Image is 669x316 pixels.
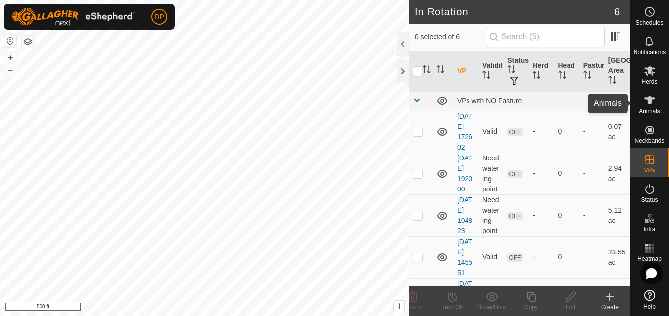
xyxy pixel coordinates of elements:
div: Edit [551,303,590,312]
button: – [4,64,16,76]
td: 0 [554,153,579,194]
span: VPs [644,167,655,173]
td: 0 [554,194,579,236]
span: Animals [639,108,660,114]
button: + [4,52,16,63]
th: Validity [478,51,503,92]
td: 0 [554,111,579,153]
span: OFF [507,128,522,136]
span: 0 selected of 6 [415,32,486,42]
th: Herd [529,51,554,92]
span: OFF [507,212,522,220]
span: i [398,302,400,310]
a: [DATE] 172602 [457,112,472,151]
span: Schedules [636,20,663,26]
span: Help [643,304,656,310]
td: - [579,236,604,278]
p-sorticon: Activate to sort [558,72,566,80]
p-sorticon: Activate to sort [507,67,515,75]
p-sorticon: Activate to sort [436,67,444,75]
td: - [579,111,604,153]
td: 5.12 ac [604,194,630,236]
th: VP [453,51,478,92]
span: 6 [614,4,620,19]
div: Create [590,303,630,312]
td: Valid [478,236,503,278]
th: Status [503,51,529,92]
div: - [533,168,550,179]
span: Infra [643,226,655,232]
div: - [533,126,550,137]
td: 0 [554,236,579,278]
img: Gallagher Logo [12,8,135,26]
p-sorticon: Activate to sort [533,72,540,80]
div: Turn Off [433,303,472,312]
p-sorticon: Activate to sort [608,77,616,85]
p-sorticon: Activate to sort [583,72,591,80]
th: Pasture [579,51,604,92]
td: 0.07 ac [604,111,630,153]
td: 23.55 ac [604,236,630,278]
span: OFF [507,253,522,262]
p-sorticon: Activate to sort [423,67,431,75]
span: Delete [404,304,422,311]
td: Need watering point [478,194,503,236]
span: Status [641,197,658,203]
span: OFF [507,170,522,178]
a: [DATE] 104823 [457,196,472,235]
span: Notifications [634,49,666,55]
td: 2.94 ac [604,153,630,194]
input: Search (S) [486,27,605,47]
span: Herds [641,79,657,85]
td: - [579,194,604,236]
th: [GEOGRAPHIC_DATA] Area [604,51,630,92]
a: Contact Us [214,303,243,312]
div: Copy [511,303,551,312]
button: i [394,301,404,312]
h2: In Rotation [415,6,614,18]
td: - [579,153,604,194]
div: - [533,252,550,262]
a: [DATE] 145551 [457,238,472,277]
span: Heatmap [637,256,662,262]
div: Show/Hide [472,303,511,312]
td: Valid [478,111,503,153]
a: [DATE] 192000 [457,154,472,193]
a: Privacy Policy [166,303,202,312]
p-sorticon: Activate to sort [482,72,490,80]
span: DP [154,12,164,22]
a: Help [630,286,669,314]
th: Head [554,51,579,92]
button: Map Layers [22,36,33,48]
td: Need watering point [478,153,503,194]
span: Neckbands [635,138,664,144]
button: Reset Map [4,35,16,47]
div: - [533,210,550,221]
div: VPs with NO Pasture [457,97,626,105]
